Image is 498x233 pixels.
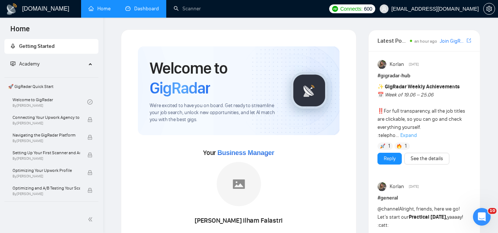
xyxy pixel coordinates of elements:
[384,155,396,163] a: Reply
[484,6,495,12] span: setting
[467,38,471,43] span: export
[483,6,495,12] a: setting
[19,43,55,49] span: Getting Started
[4,24,36,39] span: Home
[388,142,390,150] span: 1
[332,6,338,12] img: upwork-logo.png
[467,37,471,44] a: export
[440,37,465,45] a: Join GigRadar Slack Community
[382,6,387,11] span: user
[13,139,80,143] span: By [PERSON_NAME]
[473,208,491,226] iframe: Intercom live chat
[13,184,80,192] span: Optimizing and A/B Testing Your Scanner for Better Results
[409,214,447,220] strong: Practical [DATE],
[377,92,384,98] span: 📅
[364,5,372,13] span: 600
[397,144,402,149] img: 🔥
[377,153,402,165] button: Reply
[217,149,274,156] span: Business Manager
[150,58,279,98] h1: Welcome to
[380,144,385,149] img: 🚀
[4,39,98,54] li: Getting Started
[87,188,93,193] span: lock
[6,3,18,15] img: logo
[377,84,384,90] span: ✨
[409,183,419,190] span: [DATE]
[87,117,93,122] span: lock
[13,121,80,126] span: By [PERSON_NAME]
[13,114,80,121] span: Connecting Your Upwork Agency to GigRadar
[5,203,98,218] span: 👑 Agency Success with GigRadar
[488,208,497,214] span: 10
[10,61,15,66] span: fund-projection-screen
[405,142,407,150] span: 1
[10,43,15,49] span: rocket
[340,5,362,13] span: Connects:
[88,216,95,223] span: double-left
[13,131,80,139] span: Navigating the GigRadar Platform
[414,39,437,44] span: an hour ago
[87,99,93,105] span: check-circle
[390,183,404,191] span: Korlan
[390,60,404,68] span: Korlan
[87,135,93,140] span: lock
[87,152,93,158] span: lock
[377,108,384,114] span: ‼️
[385,84,460,90] strong: GigRadar Weekly Achievements
[13,149,80,156] span: Setting Up Your First Scanner and Auto-Bidder
[88,6,111,12] a: homeHome
[174,6,201,12] a: searchScanner
[13,156,80,161] span: By [PERSON_NAME]
[377,194,471,202] h1: # general
[483,3,495,15] button: setting
[87,170,93,175] span: lock
[400,132,417,138] span: Expand
[125,6,159,12] a: dashboardDashboard
[377,36,408,45] span: Latest Posts from the GigRadar Community
[404,153,449,165] button: See the details
[377,72,471,80] h1: # gigradar-hub
[217,162,261,206] img: placeholder.png
[150,78,210,98] span: GigRadar
[411,155,443,163] a: See the details
[10,61,39,67] span: Academy
[377,84,465,138] span: For full transparency, all the job titles are clickable, so you can go and check everything yours...
[13,94,87,110] a: Welcome to GigRadarBy[PERSON_NAME]
[13,167,80,174] span: Optimizing Your Upwork Profile
[291,72,328,109] img: gigradar-logo.png
[377,182,386,191] img: Korlan
[150,102,279,123] span: We're excited to have you on board. Get ready to streamline your job search, unlock new opportuni...
[5,79,98,94] span: 🚀 GigRadar Quick Start
[184,215,293,227] div: [PERSON_NAME] Ilham Falastri
[385,92,433,98] em: Week of 19.06 – 25.06
[377,60,386,69] img: Korlan
[409,61,419,68] span: [DATE]
[377,206,399,212] span: @channel
[13,174,80,179] span: By [PERSON_NAME]
[203,149,274,157] span: Your
[19,61,39,67] span: Academy
[13,192,80,196] span: By [PERSON_NAME]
